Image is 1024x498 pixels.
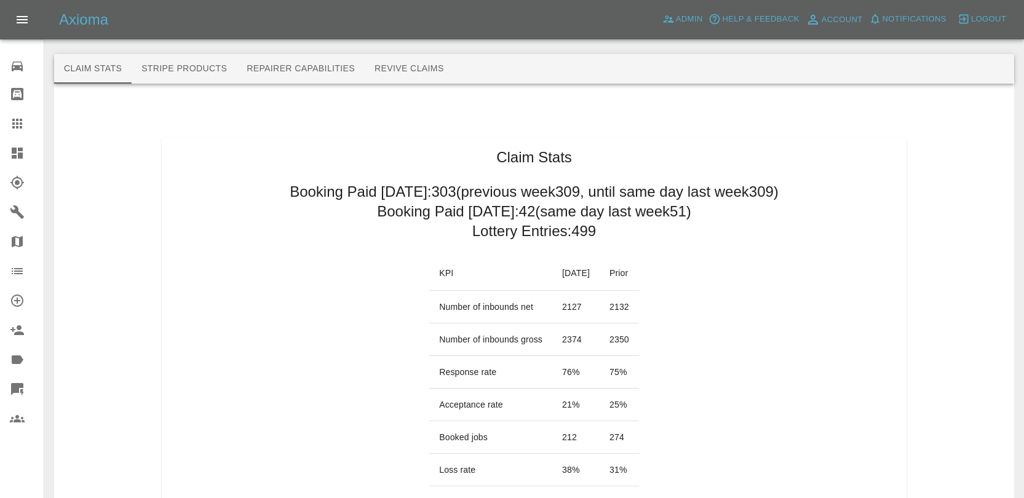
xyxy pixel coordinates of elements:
[429,291,552,323] td: Number of inbounds net
[552,421,600,454] td: 212
[429,323,552,356] td: Number of inbounds gross
[552,323,600,356] td: 2374
[552,356,600,389] td: 76 %
[676,12,703,26] span: Admin
[7,5,37,34] button: Open drawer
[600,389,639,421] td: 25 %
[971,12,1006,26] span: Logout
[429,389,552,421] td: Acceptance rate
[365,54,454,84] button: Revive Claims
[377,202,691,221] h2: Booking Paid [DATE]: 42 (same day last week 51 )
[132,54,237,84] button: Stripe Products
[705,10,802,29] button: Help & Feedback
[472,221,596,241] h2: Lottery Entries: 499
[600,454,639,486] td: 31 %
[429,454,552,486] td: Loss rate
[429,421,552,454] td: Booked jobs
[552,291,600,323] td: 2127
[429,256,552,291] th: KPI
[600,421,639,454] td: 274
[496,148,572,167] h1: Claim Stats
[659,10,706,29] a: Admin
[552,389,600,421] td: 21 %
[822,13,863,27] span: Account
[429,356,552,389] td: Response rate
[600,323,639,356] td: 2350
[883,12,947,26] span: Notifications
[722,12,799,26] span: Help & Feedback
[600,256,639,291] th: Prior
[237,54,365,84] button: Repairer Capabilities
[955,10,1009,29] button: Logout
[803,10,866,30] a: Account
[290,182,779,202] h2: Booking Paid [DATE]: 303 (previous week 309 , until same day last week 309 )
[552,454,600,486] td: 38 %
[600,356,639,389] td: 75 %
[866,10,950,29] button: Notifications
[54,54,132,84] button: Claim Stats
[552,256,600,291] th: [DATE]
[600,291,639,323] td: 2132
[59,10,108,30] h5: Axioma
